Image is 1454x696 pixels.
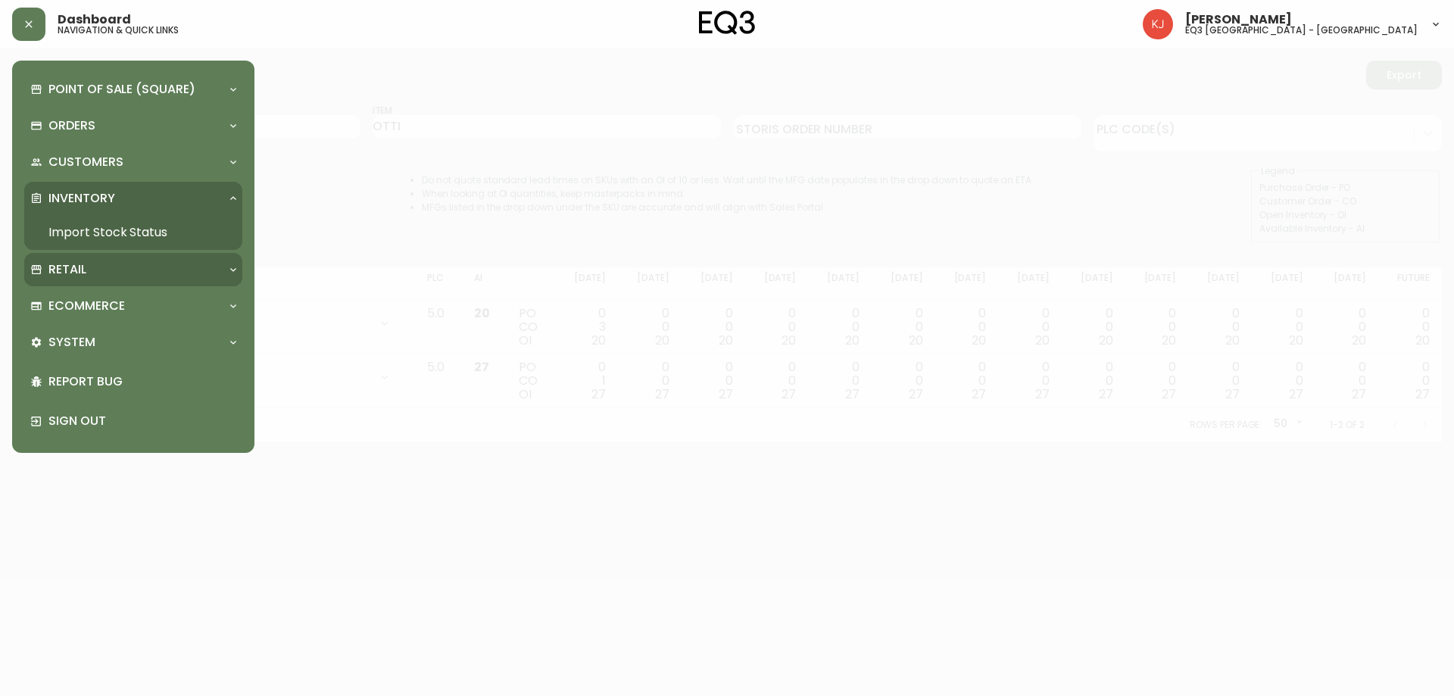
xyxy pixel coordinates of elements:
div: Sign Out [24,401,242,441]
p: System [48,334,95,351]
p: Customers [48,154,123,170]
div: Orders [24,109,242,142]
img: 24a625d34e264d2520941288c4a55f8e [1143,9,1173,39]
p: Report Bug [48,373,236,390]
p: Ecommerce [48,298,125,314]
p: Point of Sale (Square) [48,81,195,98]
div: System [24,326,242,359]
img: logo [699,11,755,35]
p: Sign Out [48,413,236,429]
h5: navigation & quick links [58,26,179,35]
span: Dashboard [58,14,131,26]
a: Import Stock Status [24,215,242,250]
div: Point of Sale (Square) [24,73,242,106]
div: Ecommerce [24,289,242,323]
p: Inventory [48,190,115,207]
div: Retail [24,253,242,286]
div: Customers [24,145,242,179]
p: Orders [48,117,95,134]
span: [PERSON_NAME] [1185,14,1292,26]
div: Report Bug [24,362,242,401]
div: Inventory [24,182,242,215]
h5: eq3 [GEOGRAPHIC_DATA] - [GEOGRAPHIC_DATA] [1185,26,1418,35]
p: Retail [48,261,86,278]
